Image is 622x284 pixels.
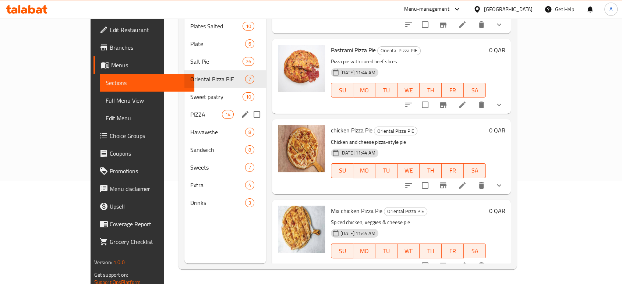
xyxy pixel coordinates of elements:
[374,127,417,135] span: Oriental Pizza PIE
[94,258,112,267] span: Version:
[400,16,417,33] button: sort-choices
[184,17,266,35] div: Plates Salted10
[110,184,188,193] span: Menu disclaimer
[353,244,375,258] button: MO
[420,83,442,97] button: TH
[458,100,467,109] a: Edit menu item
[420,244,442,258] button: TH
[111,61,188,70] span: Menus
[190,145,245,154] span: Sandwich
[93,145,194,162] a: Coupons
[94,270,128,280] span: Get support on:
[190,163,245,172] span: Sweets
[495,261,503,270] svg: Show Choices
[400,85,417,96] span: WE
[331,205,382,216] span: Mix chicken Pizza Pie
[397,83,420,97] button: WE
[331,57,486,66] p: Pizza pie with cured beef slices
[245,164,254,171] span: 7
[93,39,194,56] a: Branches
[190,75,245,84] span: Oriental Pizza PIE
[490,96,508,114] button: show more
[464,244,486,258] button: SA
[245,198,254,207] div: items
[93,162,194,180] a: Promotions
[184,123,266,141] div: Hawawshe8
[353,83,375,97] button: MO
[190,128,245,136] span: Hawawshe
[222,110,234,119] div: items
[190,92,242,101] div: Sweet pastry
[397,163,420,178] button: WE
[458,261,467,270] a: Edit menu item
[378,85,395,96] span: TU
[434,177,452,194] button: Branch-specific-item
[100,74,194,92] a: Sections
[243,92,254,101] div: items
[190,181,245,189] span: Extra
[245,199,254,206] span: 3
[334,165,350,176] span: SU
[331,244,353,258] button: SU
[434,96,452,114] button: Branch-specific-item
[375,244,397,258] button: TU
[245,76,254,83] span: 7
[378,246,395,256] span: TU
[110,237,188,246] span: Grocery Checklist
[397,244,420,258] button: WE
[93,127,194,145] a: Choice Groups
[106,78,188,87] span: Sections
[434,16,452,33] button: Branch-specific-item
[113,258,125,267] span: 1.0.0
[190,22,242,31] span: Plates Salted
[245,128,254,136] div: items
[331,163,353,178] button: SU
[243,93,254,100] span: 10
[184,53,266,70] div: Salt Pie26
[184,70,266,88] div: Oriental Pizza PIE7
[331,218,486,227] p: Spiced chicken, veggies & cheese pie
[489,206,505,216] h6: 0 QAR
[278,206,325,253] img: Mix chicken Pizza Pie
[93,180,194,198] a: Menu disclaimer
[495,20,503,29] svg: Show Choices
[190,57,242,66] span: Salt Pie
[489,125,505,135] h6: 0 QAR
[110,25,188,34] span: Edit Restaurant
[245,145,254,154] div: items
[445,85,461,96] span: FR
[445,246,461,256] span: FR
[245,39,254,48] div: items
[442,163,464,178] button: FR
[495,181,503,190] svg: Show Choices
[490,16,508,33] button: show more
[184,141,266,159] div: Sandwich8
[400,165,417,176] span: WE
[110,149,188,158] span: Coupons
[400,257,417,274] button: sort-choices
[106,96,188,105] span: Full Menu View
[489,45,505,55] h6: 0 QAR
[356,85,372,96] span: MO
[93,215,194,233] a: Coverage Report
[442,83,464,97] button: FR
[190,39,245,48] div: Plate
[473,96,490,114] button: delete
[337,69,378,76] span: [DATE] 11:44 AM
[356,246,372,256] span: MO
[184,176,266,194] div: Extra4
[423,165,439,176] span: TH
[473,177,490,194] button: delete
[100,109,194,127] a: Edit Menu
[243,57,254,66] div: items
[190,198,245,207] span: Drinks
[490,257,508,274] button: show more
[278,125,325,172] img: chicken Pizza Pie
